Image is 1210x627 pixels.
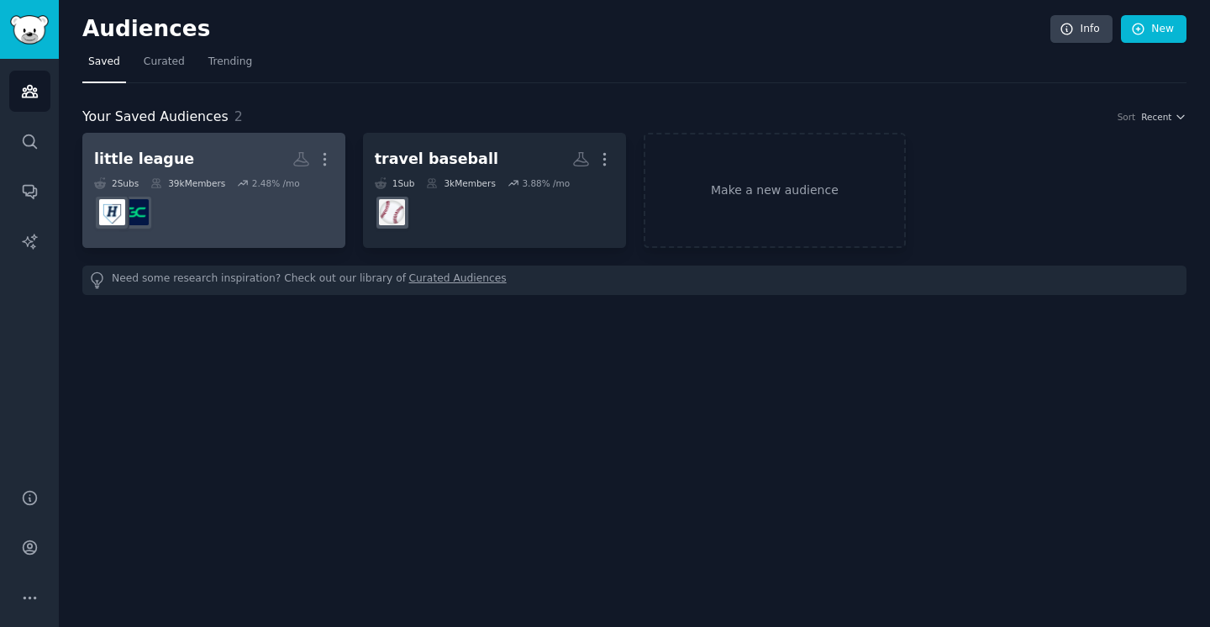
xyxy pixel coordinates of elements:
a: New [1121,15,1186,44]
div: 2 Sub s [94,177,139,189]
span: 2 [234,108,243,124]
span: Your Saved Audiences [82,107,229,128]
a: travel baseball1Sub3kMembers3.88% /moBaseballCoaching [363,133,626,248]
a: Curated [138,49,191,83]
img: Homeplate [99,199,125,225]
div: travel baseball [375,149,498,170]
img: GameChangerApp [123,199,149,225]
div: 3k Members [426,177,495,189]
button: Recent [1141,111,1186,123]
div: Need some research inspiration? Check out our library of [82,266,1186,295]
div: 3.88 % /mo [522,177,570,189]
div: Sort [1118,111,1136,123]
span: Curated [144,55,185,70]
span: Trending [208,55,252,70]
div: 1 Sub [375,177,415,189]
img: GummySearch logo [10,15,49,45]
a: Saved [82,49,126,83]
span: Recent [1141,111,1171,123]
a: Info [1050,15,1113,44]
img: BaseballCoaching [379,199,405,225]
div: little league [94,149,194,170]
h2: Audiences [82,16,1050,43]
a: Trending [203,49,258,83]
span: Saved [88,55,120,70]
div: 39k Members [150,177,225,189]
a: Make a new audience [644,133,907,248]
a: little league2Subs39kMembers2.48% /moGameChangerAppHomeplate [82,133,345,248]
a: Curated Audiences [409,271,507,289]
div: 2.48 % /mo [252,177,300,189]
